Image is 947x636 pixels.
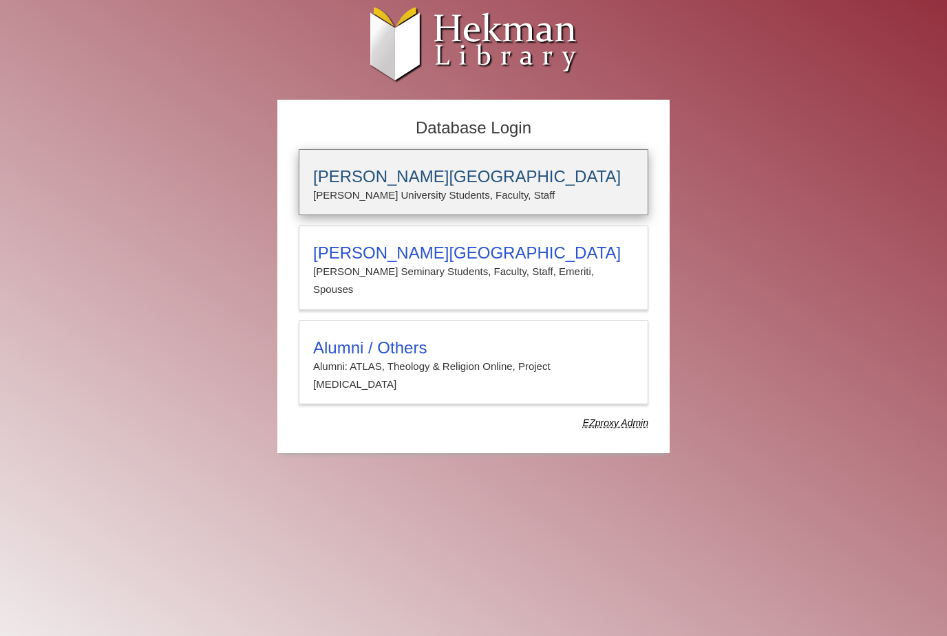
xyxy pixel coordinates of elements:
a: [PERSON_NAME][GEOGRAPHIC_DATA][PERSON_NAME] Seminary Students, Faculty, Staff, Emeriti, Spouses [299,226,648,310]
h2: Database Login [292,114,655,142]
p: [PERSON_NAME] University Students, Faculty, Staff [313,186,634,204]
h3: Alumni / Others [313,338,634,358]
a: [PERSON_NAME][GEOGRAPHIC_DATA][PERSON_NAME] University Students, Faculty, Staff [299,149,648,215]
p: Alumni: ATLAS, Theology & Religion Online, Project [MEDICAL_DATA] [313,358,634,394]
h3: [PERSON_NAME][GEOGRAPHIC_DATA] [313,243,634,263]
summary: Alumni / OthersAlumni: ATLAS, Theology & Religion Online, Project [MEDICAL_DATA] [313,338,634,394]
dfn: Use Alumni login [583,417,648,428]
h3: [PERSON_NAME][GEOGRAPHIC_DATA] [313,167,634,186]
p: [PERSON_NAME] Seminary Students, Faculty, Staff, Emeriti, Spouses [313,263,634,299]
